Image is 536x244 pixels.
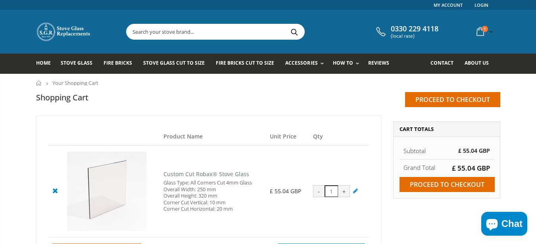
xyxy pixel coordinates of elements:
span: £ 55.04 GBP [458,147,490,154]
span: Contact [430,60,453,66]
a: About us [465,54,495,74]
th: Product Name [159,128,266,146]
span: Home [36,60,51,66]
h1: Shopping Cart [36,92,88,103]
a: 1 [473,24,495,39]
span: Fire Bricks Cut To Size [216,60,274,66]
inbox-online-store-chat: Shopify online store chat [479,212,530,238]
span: Your Shopping Cart [52,79,98,86]
a: Stove Glass Cut To Size [143,54,211,74]
a: Stove Glass [61,54,98,74]
span: Cart Totals [400,125,434,133]
span: Stove Glass [61,60,92,66]
a: Home [36,81,42,86]
input: Proceed to checkout [405,92,500,107]
a: Fire Bricks Cut To Size [216,54,280,74]
a: Reviews [368,54,395,74]
span: (local rate) [391,33,438,39]
span: £ 55.04 GBP [270,187,301,195]
a: How To [333,54,363,74]
span: 1 [482,26,488,32]
th: Unit Price [266,128,309,146]
span: £ 55.04 GBP [452,163,490,173]
span: Subtotal [403,147,426,155]
input: Proceed to checkout [400,177,495,192]
span: How To [333,60,353,66]
th: Qty [309,128,369,146]
a: Contact [430,54,459,74]
div: + [338,185,350,197]
a: Fire Bricks [104,54,138,74]
span: Accessories [285,60,317,66]
input: Search your stove brand... [127,24,393,39]
span: Stove Glass Cut To Size [143,60,205,66]
a: 0330 229 4118 (local rate) [374,25,438,39]
button: Search [286,24,304,39]
a: Custom Cut Robax® Stove Glass [163,170,249,178]
a: Accessories [285,54,327,74]
div: - [313,185,325,197]
span: Reviews [368,60,389,66]
span: 0330 229 4118 [391,25,438,33]
img: Custom Cut Robax® Stove Glass - Pool #19 [67,152,146,231]
a: Home [36,54,57,74]
img: Stove Glass Replacement [36,22,92,42]
span: About us [465,60,489,66]
strong: Grand Total [403,163,435,171]
div: Glass Type: All Corners Cut 4mm Glass Overall Width: 250 mm Overall Height: 320 mm Corner Cut Ver... [163,180,262,212]
span: Fire Bricks [104,60,132,66]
